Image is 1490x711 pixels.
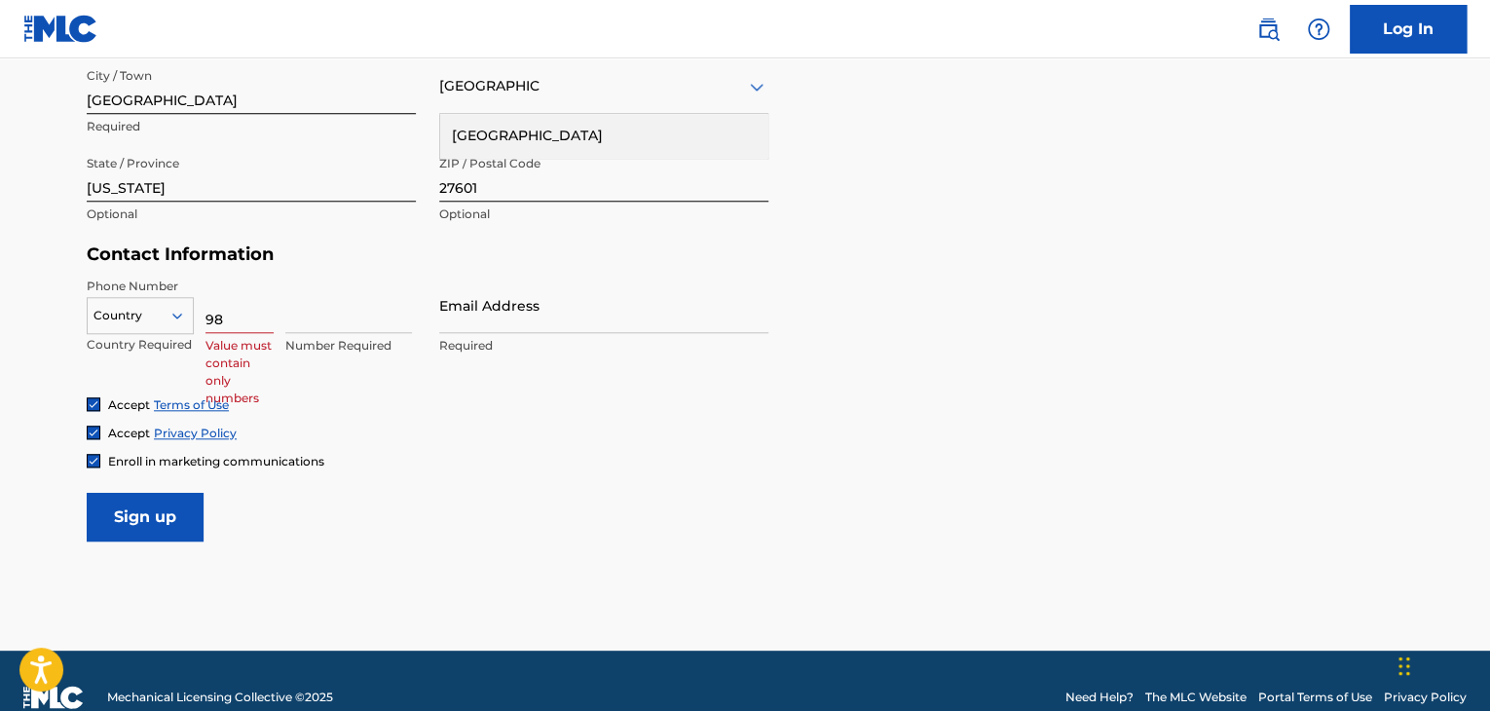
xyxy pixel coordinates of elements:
span: Accept [108,426,150,440]
a: Privacy Policy [1384,689,1467,706]
span: Enroll in marketing communications [108,454,324,468]
p: Country Required [87,336,194,354]
img: help [1307,18,1330,41]
a: Terms of Use [154,397,229,412]
a: Portal Terms of Use [1258,689,1372,706]
a: The MLC Website [1145,689,1247,706]
div: Help [1299,10,1338,49]
a: Privacy Policy [154,426,237,440]
p: Optional [87,206,416,223]
p: Value must contain only numbers [205,337,274,407]
a: Public Search [1248,10,1287,49]
img: checkbox [88,455,99,467]
img: search [1256,18,1280,41]
h5: Contact Information [87,243,768,266]
p: Required [439,337,768,355]
a: Need Help? [1065,689,1134,706]
a: Log In [1350,5,1467,54]
p: Number Required [285,337,412,355]
img: checkbox [88,427,99,438]
input: Sign up [87,493,204,542]
img: checkbox [88,398,99,410]
div: [GEOGRAPHIC_DATA] [440,114,767,158]
span: Accept [108,397,150,412]
div: Drag [1398,637,1410,695]
p: Required [87,118,416,135]
span: Mechanical Licensing Collective © 2025 [107,689,333,706]
img: MLC Logo [23,15,98,43]
iframe: Chat Widget [1393,617,1490,711]
img: logo [23,686,84,709]
p: Optional [439,206,768,223]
